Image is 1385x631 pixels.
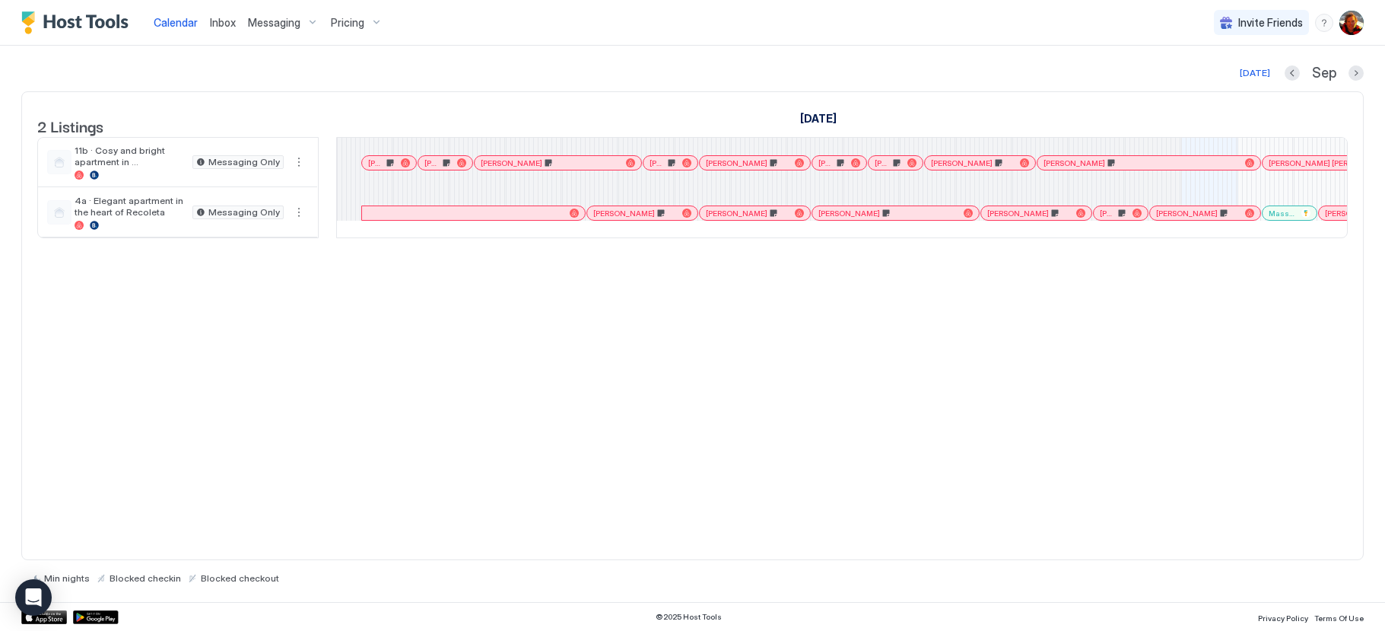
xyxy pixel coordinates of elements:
[1082,132,1092,148] span: 14
[290,153,308,171] button: More options
[405,129,437,151] a: September 2, 2025
[1245,129,1285,151] a: September 17, 2025
[1269,209,1295,218] span: Mass producciones
[741,129,777,151] a: September 8, 2025
[818,158,834,168] span: [PERSON_NAME]
[577,129,603,151] a: September 5, 2025
[201,572,279,584] span: Blocked checkout
[37,114,103,137] span: 2 Listings
[923,132,941,148] span: Thu
[913,132,921,148] span: 11
[1249,132,1259,148] span: 17
[802,132,808,148] span: 9
[1078,129,1115,151] a: September 14, 2025
[290,203,308,221] button: More options
[686,129,719,151] a: September 7, 2025
[516,129,551,151] a: September 4, 2025
[351,132,355,148] span: 1
[1194,132,1204,148] span: 16
[15,579,52,616] div: Open Intercom Messenger
[690,132,696,148] span: 7
[1094,132,1111,148] span: Sun
[1314,613,1364,623] span: Terms Of Use
[1258,613,1308,623] span: Privacy Policy
[698,132,715,148] span: Sun
[1314,609,1364,625] a: Terms Of Use
[1261,132,1281,148] span: Wed
[1148,132,1168,148] span: Mon
[1240,66,1270,80] div: [DATE]
[529,132,547,148] span: Thu
[248,16,300,30] span: Messaging
[972,132,982,148] span: 12
[589,132,599,148] span: Fri
[210,16,236,29] span: Inbox
[1307,132,1317,148] span: 18
[331,16,364,30] span: Pricing
[580,132,586,148] span: 5
[631,129,661,151] a: September 6, 2025
[1238,16,1303,30] span: Invite Friends
[1156,209,1218,218] span: [PERSON_NAME]
[1312,65,1336,82] span: Sep
[811,132,828,148] span: Tue
[75,195,186,218] span: 4a · Elegant apartment in the heart of Recoleta
[210,14,236,30] a: Inbox
[706,158,767,168] span: [PERSON_NAME]
[851,129,891,151] a: September 10, 2025
[481,158,542,168] span: [PERSON_NAME]
[593,209,655,218] span: [PERSON_NAME]
[368,158,384,168] span: [PERSON_NAME]
[799,129,831,151] a: September 9, 2025
[463,132,469,148] span: 3
[706,209,767,218] span: [PERSON_NAME]
[290,203,308,221] div: menu
[290,153,308,171] div: menu
[875,158,891,168] span: [PERSON_NAME]
[1348,65,1364,81] button: Next month
[357,132,377,148] span: Mon
[1339,11,1364,35] div: User profile
[968,129,999,151] a: September 12, 2025
[1039,132,1053,148] span: Sat
[1285,65,1300,81] button: Previous month
[21,11,135,34] a: Host Tools Logo
[520,132,527,148] span: 4
[154,14,198,30] a: Calendar
[73,610,119,624] a: Google Play Store
[154,16,198,29] span: Calendar
[745,132,751,148] span: 8
[21,610,67,624] a: App Store
[44,572,90,584] span: Min nights
[1206,132,1223,148] span: Tue
[643,132,657,148] span: Sat
[1319,132,1336,148] span: Thu
[650,158,665,168] span: [PERSON_NAME]
[1136,132,1146,148] span: 15
[1237,64,1272,82] button: [DATE]
[424,158,440,168] span: [PERSON_NAME]
[1023,129,1057,151] a: September 13, 2025
[867,132,887,148] span: Wed
[634,132,640,148] span: 6
[75,145,186,167] span: 11b · Cosy and bright apartment in [GEOGRAPHIC_DATA]
[110,572,181,584] span: Blocked checkin
[1315,14,1333,32] div: menu
[1027,132,1037,148] span: 13
[472,132,491,148] span: Wed
[987,209,1049,218] span: [PERSON_NAME]
[348,129,381,151] a: September 1, 2025
[408,132,415,148] span: 2
[931,158,993,168] span: [PERSON_NAME]
[1132,129,1172,151] a: September 15, 2025
[818,209,880,218] span: [PERSON_NAME]
[984,132,995,148] span: Fri
[855,132,865,148] span: 10
[459,129,495,151] a: September 3, 2025
[1303,129,1340,151] a: September 18, 2025
[753,132,773,148] span: Mon
[1100,209,1116,218] span: [PERSON_NAME]
[1044,158,1105,168] span: [PERSON_NAME]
